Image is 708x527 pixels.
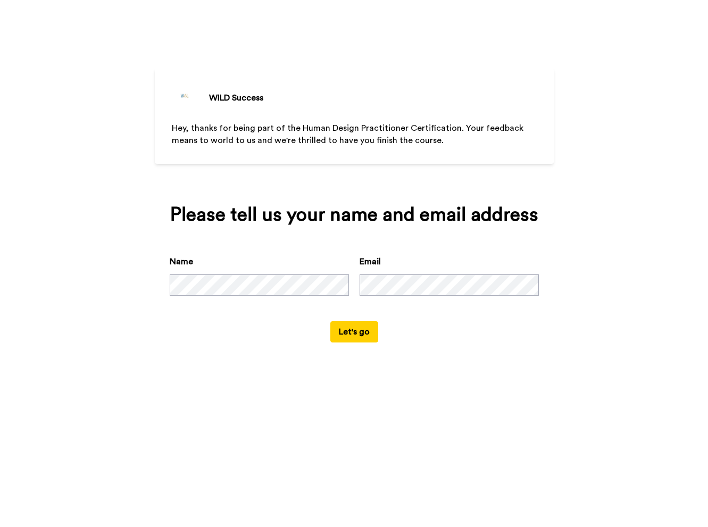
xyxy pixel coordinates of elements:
label: Name [170,255,193,268]
div: WILD Success [209,91,263,104]
div: Please tell us your name and email address [170,204,539,225]
label: Email [360,255,381,268]
span: Hey, thanks for being part of the Human Design Practitioner Certification. Your feedback means to... [172,124,526,145]
button: Let's go [330,321,378,342]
